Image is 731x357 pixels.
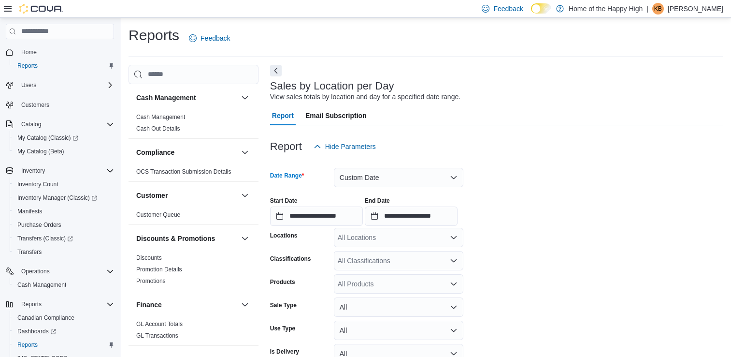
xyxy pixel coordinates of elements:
[10,232,118,245] a: Transfers (Classic)
[136,234,215,243] h3: Discounts & Promotions
[17,134,78,142] span: My Catalog (Classic)
[21,120,41,128] span: Catalog
[14,219,114,231] span: Purchase Orders
[450,257,458,265] button: Open list of options
[14,219,65,231] a: Purchase Orders
[14,132,114,144] span: My Catalog (Classic)
[14,132,82,144] a: My Catalog (Classic)
[668,3,723,15] p: [PERSON_NAME]
[270,141,302,152] h3: Report
[17,46,41,58] a: Home
[136,321,183,327] a: GL Account Totals
[21,300,42,308] span: Reports
[136,254,162,262] span: Discounts
[2,265,118,278] button: Operations
[310,137,380,156] button: Hide Parameters
[17,235,73,242] span: Transfers (Classic)
[654,3,662,15] span: KB
[136,332,178,339] a: GL Transactions
[270,92,460,102] div: View sales totals by location and day for a specified date range.
[10,311,118,325] button: Canadian Compliance
[270,197,298,205] label: Start Date
[17,62,38,70] span: Reports
[334,297,463,317] button: All
[17,99,53,111] a: Customers
[2,98,118,112] button: Customers
[129,252,258,291] div: Discounts & Promotions
[17,119,45,130] button: Catalog
[136,320,183,328] span: GL Account Totals
[2,118,118,131] button: Catalog
[14,279,114,291] span: Cash Management
[19,4,63,14] img: Cova
[239,233,251,244] button: Discounts & Promotions
[270,80,394,92] h3: Sales by Location per Day
[652,3,664,15] div: Katelynd Bartelen
[270,255,311,263] label: Classifications
[334,168,463,187] button: Custom Date
[365,197,390,205] label: End Date
[136,113,185,121] span: Cash Management
[270,65,282,76] button: Next
[136,114,185,120] a: Cash Management
[14,312,78,324] a: Canadian Compliance
[10,218,118,232] button: Purchase Orders
[136,211,180,218] a: Customer Queue
[272,106,294,125] span: Report
[14,326,60,337] a: Dashboards
[136,278,166,284] a: Promotions
[17,194,97,202] span: Inventory Manager (Classic)
[14,206,114,217] span: Manifests
[129,318,258,345] div: Finance
[17,248,42,256] span: Transfers
[136,168,231,175] a: OCS Transaction Submission Details
[325,142,376,151] span: Hide Parameters
[10,131,118,145] a: My Catalog (Classic)
[646,3,648,15] p: |
[14,233,77,244] a: Transfers (Classic)
[129,111,258,138] div: Cash Management
[17,266,54,277] button: Operations
[10,245,118,259] button: Transfers
[10,191,118,205] a: Inventory Manager (Classic)
[136,93,237,103] button: Cash Management
[270,232,298,239] label: Locations
[14,60,42,72] a: Reports
[14,146,114,157] span: My Catalog (Beta)
[21,81,36,89] span: Users
[14,326,114,337] span: Dashboards
[129,26,179,45] h1: Reports
[10,178,118,191] button: Inventory Count
[136,254,162,261] a: Discounts
[136,191,237,200] button: Customer
[450,234,458,241] button: Open list of options
[14,146,68,157] a: My Catalog (Beta)
[17,180,58,188] span: Inventory Count
[17,46,114,58] span: Home
[17,327,56,335] span: Dashboards
[270,278,295,286] label: Products
[2,297,118,311] button: Reports
[2,78,118,92] button: Users
[136,125,180,133] span: Cash Out Details
[136,211,180,219] span: Customer Queue
[17,298,45,310] button: Reports
[136,93,196,103] h3: Cash Management
[14,233,114,244] span: Transfers (Classic)
[136,148,237,157] button: Compliance
[14,246,114,258] span: Transfers
[531,3,551,14] input: Dark Mode
[239,299,251,311] button: Finance
[14,246,45,258] a: Transfers
[14,60,114,72] span: Reports
[270,207,363,226] input: Press the down key to open a popover containing a calendar.
[10,145,118,158] button: My Catalog (Beta)
[136,234,237,243] button: Discounts & Promotions
[17,148,64,155] span: My Catalog (Beta)
[17,99,114,111] span: Customers
[14,192,114,204] span: Inventory Manager (Classic)
[136,266,182,273] a: Promotion Details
